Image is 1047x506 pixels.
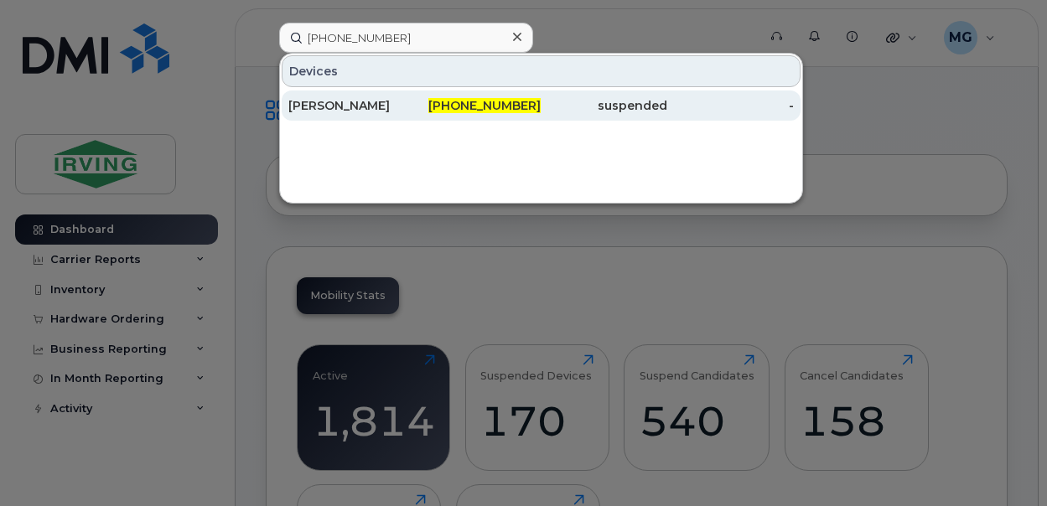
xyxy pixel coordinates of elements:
[667,97,794,114] div: -
[288,97,415,114] div: [PERSON_NAME]
[541,97,667,114] div: suspended
[428,98,541,113] span: [PHONE_NUMBER]
[282,55,801,87] div: Devices
[282,90,801,121] a: [PERSON_NAME][PHONE_NUMBER]suspended-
